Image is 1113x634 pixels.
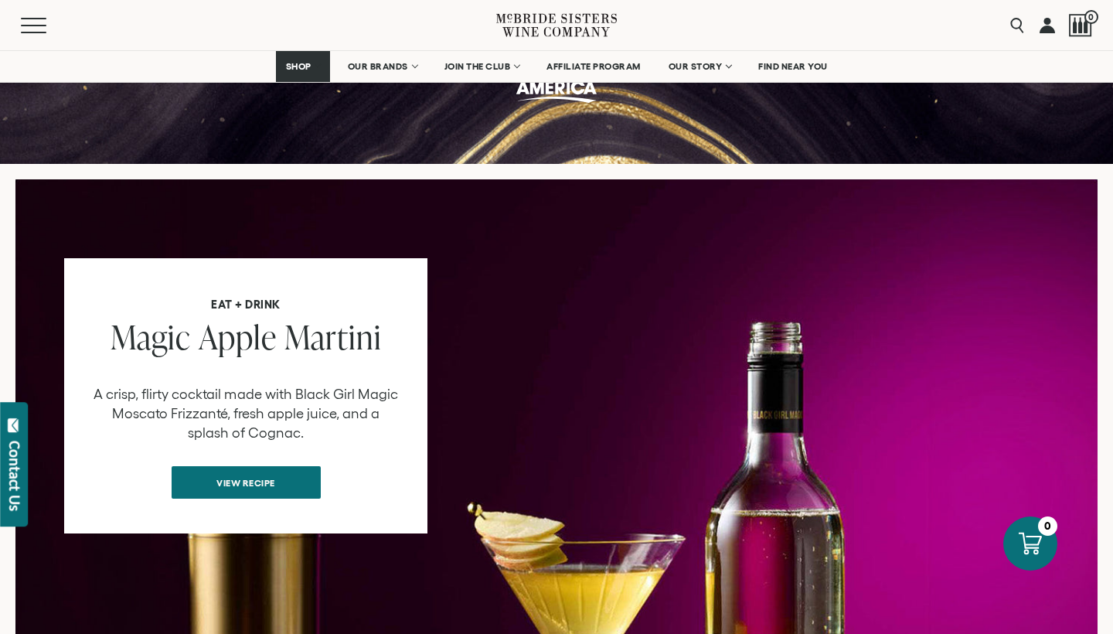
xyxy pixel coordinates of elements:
a: OUR BRANDS [338,51,427,82]
a: AFFILIATE PROGRAM [536,51,651,82]
div: A crisp, flirty cocktail made with Black Girl Magic Moscato Frizzanté, fresh apple juice, and a s... [93,385,399,443]
span: OUR STORY [669,61,723,72]
a: OUR STORY [659,51,741,82]
span: FIND NEAR YOU [758,61,828,72]
span: Martini [284,314,382,360]
span: Magic [111,314,191,360]
span: 0 [1084,10,1098,24]
a: FIND NEAR YOU [748,51,838,82]
span: OUR BRANDS [348,61,408,72]
h6: Eat + Drink [93,298,399,312]
button: Mobile Menu Trigger [21,18,77,33]
span: SHOP [286,61,312,72]
div: Contact Us [7,441,22,511]
span: AFFILIATE PROGRAM [546,61,641,72]
span: JOIN THE CLUB [444,61,511,72]
span: Apple [199,314,277,360]
div: 0 [1038,516,1057,536]
a: SHOP [276,51,330,82]
a: View recipe [172,466,321,499]
span: View recipe [189,468,302,498]
a: JOIN THE CLUB [434,51,529,82]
